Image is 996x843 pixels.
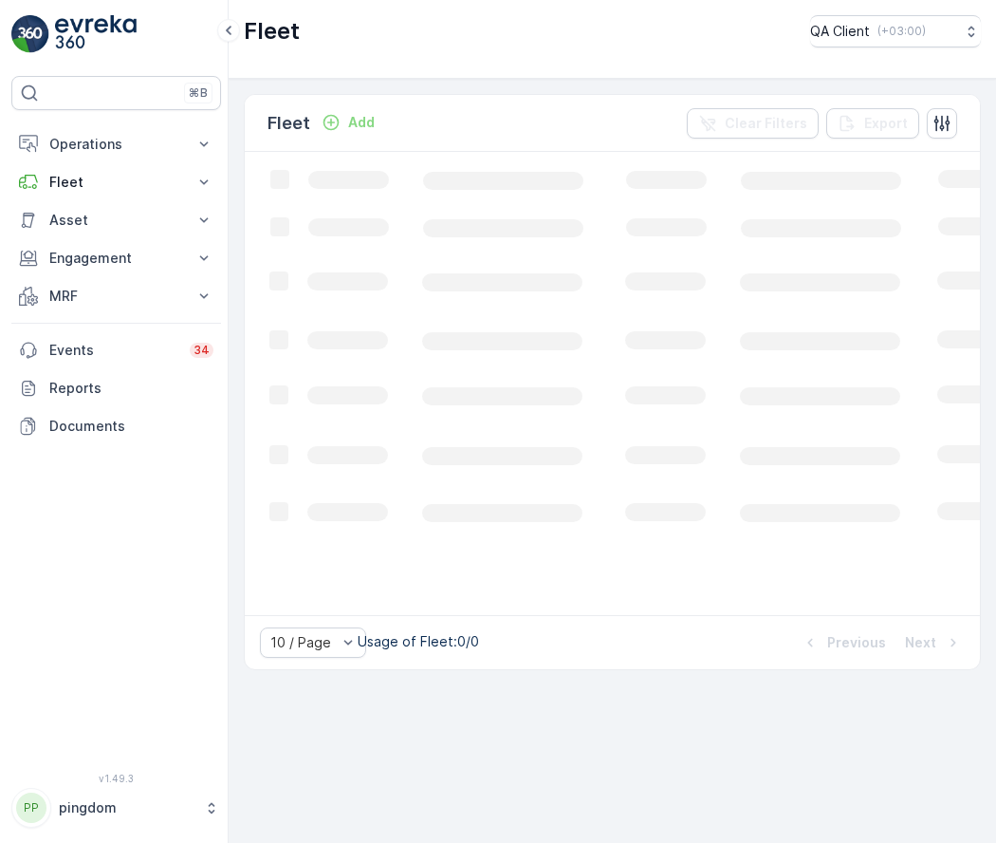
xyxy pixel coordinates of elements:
[49,249,183,268] p: Engagement
[810,15,981,47] button: QA Client(+03:00)
[11,163,221,201] button: Fleet
[687,108,819,139] button: Clear Filters
[905,633,936,652] p: Next
[49,417,213,436] p: Documents
[358,632,479,651] p: Usage of Fleet : 0/0
[903,631,965,654] button: Next
[49,173,183,192] p: Fleet
[810,22,870,41] p: QA Client
[267,110,310,137] p: Fleet
[189,85,208,101] p: ⌘B
[16,793,46,823] div: PP
[49,135,183,154] p: Operations
[11,125,221,163] button: Operations
[194,343,210,358] p: 34
[11,773,221,784] span: v 1.49.3
[49,341,178,360] p: Events
[348,113,375,132] p: Add
[799,631,888,654] button: Previous
[11,407,221,445] a: Documents
[11,331,221,369] a: Events34
[826,108,919,139] button: Export
[59,798,194,817] p: pingdom
[11,369,221,407] a: Reports
[827,633,886,652] p: Previous
[49,211,183,230] p: Asset
[11,239,221,277] button: Engagement
[864,114,908,133] p: Export
[11,277,221,315] button: MRF
[11,788,221,828] button: PPpingdom
[49,287,183,306] p: MRF
[49,379,213,398] p: Reports
[55,15,137,53] img: logo_light-DOdMpM7g.png
[11,15,49,53] img: logo
[314,111,382,134] button: Add
[725,114,807,133] p: Clear Filters
[244,16,300,47] p: Fleet
[11,201,221,239] button: Asset
[877,24,926,39] p: ( +03:00 )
